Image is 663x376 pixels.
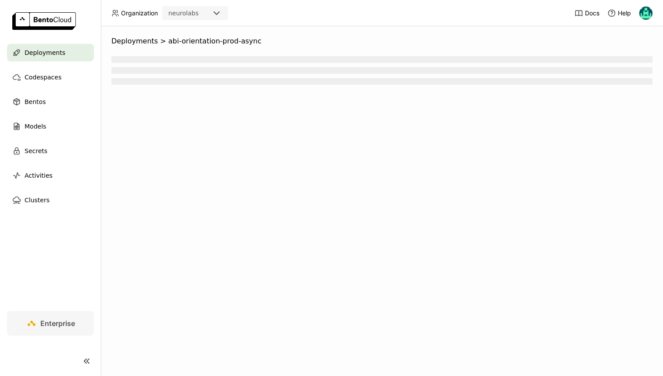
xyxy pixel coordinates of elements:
div: Help [607,9,631,18]
span: Deployments [111,37,158,46]
span: > [158,37,168,46]
a: Activities [7,167,94,184]
img: logo [12,12,76,30]
span: Secrets [25,146,47,156]
span: Organization [121,9,158,17]
span: Activities [25,170,53,181]
span: Bentos [25,97,46,107]
div: neurolabs [168,9,199,18]
a: Bentos [7,93,94,111]
span: Codespaces [25,72,61,82]
a: Docs [574,9,599,18]
a: Secrets [7,142,94,160]
span: Enterprise [40,319,75,328]
span: Docs [585,9,599,17]
a: Deployments [7,44,94,61]
span: Models [25,121,46,132]
span: Deployments [25,47,65,58]
span: Clusters [25,195,50,205]
span: Help [618,9,631,17]
span: abi-orientation-prod-async [168,37,261,46]
nav: Breadcrumbs navigation [111,37,652,46]
img: Calin Cojocaru [639,7,652,20]
a: Enterprise [7,311,94,336]
a: Codespaces [7,68,94,86]
a: Models [7,118,94,135]
input: Selected neurolabs. [200,9,200,18]
a: Clusters [7,191,94,209]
